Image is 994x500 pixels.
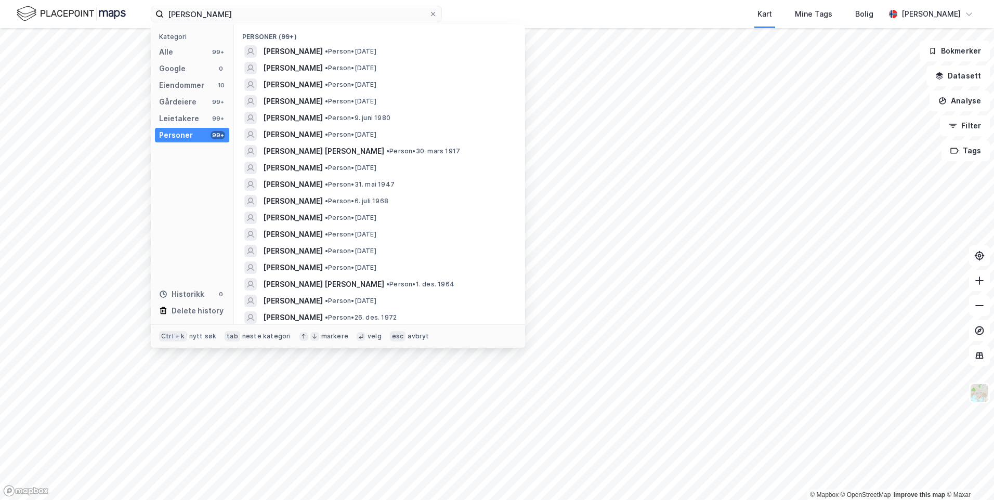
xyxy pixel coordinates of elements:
[325,230,376,239] span: Person • [DATE]
[901,8,961,20] div: [PERSON_NAME]
[263,245,323,257] span: [PERSON_NAME]
[217,290,225,298] div: 0
[386,147,389,155] span: •
[325,297,328,305] span: •
[970,383,989,403] img: Z
[263,311,323,324] span: [PERSON_NAME]
[325,247,328,255] span: •
[942,450,994,500] div: Kontrollprogram for chat
[841,491,891,498] a: OpenStreetMap
[225,331,240,341] div: tab
[164,6,429,22] input: Søk på adresse, matrikkel, gårdeiere, leietakere eller personer
[159,46,173,58] div: Alle
[263,261,323,274] span: [PERSON_NAME]
[159,79,204,91] div: Eiendommer
[325,180,395,189] span: Person • 31. mai 1947
[325,197,328,205] span: •
[325,64,376,72] span: Person • [DATE]
[325,81,376,89] span: Person • [DATE]
[211,114,225,123] div: 99+
[211,131,225,139] div: 99+
[263,45,323,58] span: [PERSON_NAME]
[941,140,990,161] button: Tags
[263,178,323,191] span: [PERSON_NAME]
[325,47,376,56] span: Person • [DATE]
[325,64,328,72] span: •
[757,8,772,20] div: Kart
[325,297,376,305] span: Person • [DATE]
[408,332,429,340] div: avbryt
[325,47,328,55] span: •
[325,247,376,255] span: Person • [DATE]
[942,450,994,500] iframe: Chat Widget
[795,8,832,20] div: Mine Tags
[159,112,199,125] div: Leietakere
[263,62,323,74] span: [PERSON_NAME]
[325,130,328,138] span: •
[325,97,376,106] span: Person • [DATE]
[17,5,126,23] img: logo.f888ab2527a4732fd821a326f86c7f29.svg
[325,164,376,172] span: Person • [DATE]
[390,331,406,341] div: esc
[386,280,389,288] span: •
[263,128,323,141] span: [PERSON_NAME]
[263,212,323,224] span: [PERSON_NAME]
[810,491,839,498] a: Mapbox
[855,8,873,20] div: Bolig
[325,197,388,205] span: Person • 6. juli 1968
[263,195,323,207] span: [PERSON_NAME]
[159,129,193,141] div: Personer
[325,180,328,188] span: •
[242,332,291,340] div: neste kategori
[217,64,225,73] div: 0
[263,278,384,291] span: [PERSON_NAME] [PERSON_NAME]
[159,96,197,108] div: Gårdeiere
[920,41,990,61] button: Bokmerker
[325,230,328,238] span: •
[325,214,328,221] span: •
[325,264,376,272] span: Person • [DATE]
[325,164,328,172] span: •
[325,81,328,88] span: •
[926,65,990,86] button: Datasett
[159,331,187,341] div: Ctrl + k
[263,112,323,124] span: [PERSON_NAME]
[211,48,225,56] div: 99+
[940,115,990,136] button: Filter
[3,485,49,497] a: Mapbox homepage
[263,78,323,91] span: [PERSON_NAME]
[217,81,225,89] div: 10
[325,264,328,271] span: •
[930,90,990,111] button: Analyse
[189,332,217,340] div: nytt søk
[263,95,323,108] span: [PERSON_NAME]
[325,114,328,122] span: •
[325,114,390,122] span: Person • 9. juni 1980
[263,162,323,174] span: [PERSON_NAME]
[159,62,186,75] div: Google
[321,332,348,340] div: markere
[386,280,454,288] span: Person • 1. des. 1964
[159,288,204,300] div: Historikk
[386,147,460,155] span: Person • 30. mars 1917
[325,313,397,322] span: Person • 26. des. 1972
[894,491,945,498] a: Improve this map
[325,313,328,321] span: •
[325,97,328,105] span: •
[325,214,376,222] span: Person • [DATE]
[263,228,323,241] span: [PERSON_NAME]
[234,24,525,43] div: Personer (99+)
[263,295,323,307] span: [PERSON_NAME]
[172,305,224,317] div: Delete history
[263,145,384,157] span: [PERSON_NAME] [PERSON_NAME]
[159,33,229,41] div: Kategori
[368,332,382,340] div: velg
[211,98,225,106] div: 99+
[325,130,376,139] span: Person • [DATE]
